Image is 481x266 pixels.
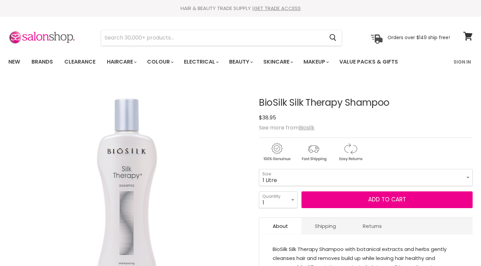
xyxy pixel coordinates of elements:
[368,195,406,203] span: Add to cart
[259,114,276,121] span: $38.95
[101,30,342,46] form: Product
[388,34,450,40] p: Orders over $149 ship free!
[101,30,324,46] input: Search
[324,30,342,46] button: Search
[296,142,331,162] img: shipping.gif
[26,55,58,69] a: Brands
[333,142,368,162] img: returns.gif
[254,5,301,12] a: GET TRADE ACCESS
[3,52,426,72] ul: Main menu
[349,218,395,234] a: Returns
[299,124,315,131] a: Biosilk
[179,55,223,69] a: Electrical
[334,55,403,69] a: Value Packs & Gifts
[224,55,257,69] a: Beauty
[259,218,301,234] a: About
[142,55,178,69] a: Colour
[259,124,315,131] span: See more from
[259,142,294,162] img: genuine.gif
[450,55,475,69] a: Sign In
[301,191,473,208] button: Add to cart
[59,55,100,69] a: Clearance
[3,55,25,69] a: New
[298,55,333,69] a: Makeup
[259,98,473,108] h1: BioSilk Silk Therapy Shampoo
[259,191,297,208] select: Quantity
[301,218,349,234] a: Shipping
[102,55,141,69] a: Haircare
[258,55,297,69] a: Skincare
